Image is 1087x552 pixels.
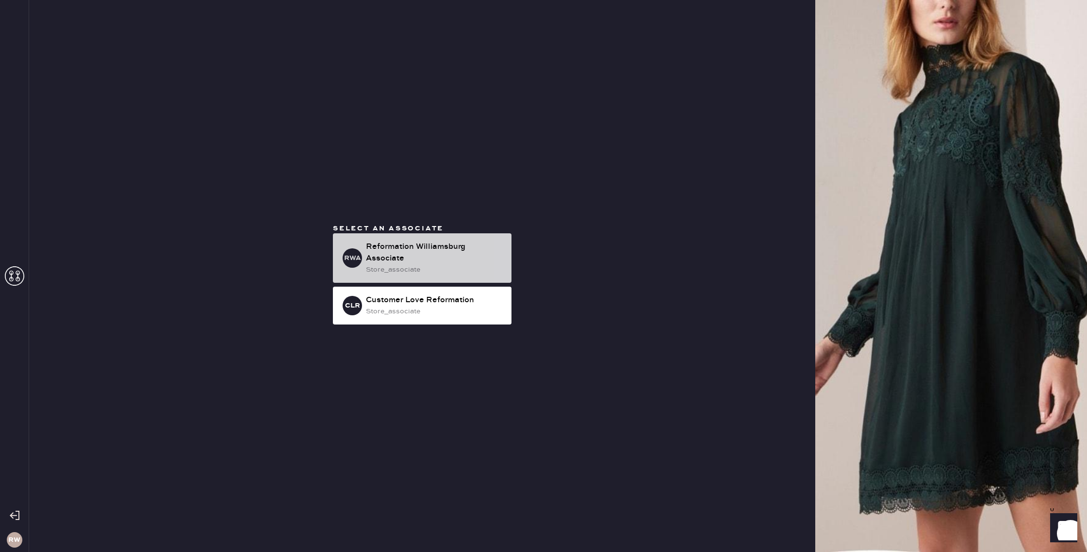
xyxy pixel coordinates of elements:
iframe: Front Chat [1041,508,1083,550]
h3: CLR [345,302,360,309]
div: Customer Love Reformation [366,294,504,306]
span: Select an associate [333,224,444,233]
div: store_associate [366,306,504,317]
div: Reformation Williamsburg Associate [366,241,504,264]
h3: RW [8,536,20,543]
h3: RWA [344,255,361,261]
div: store_associate [366,264,504,275]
